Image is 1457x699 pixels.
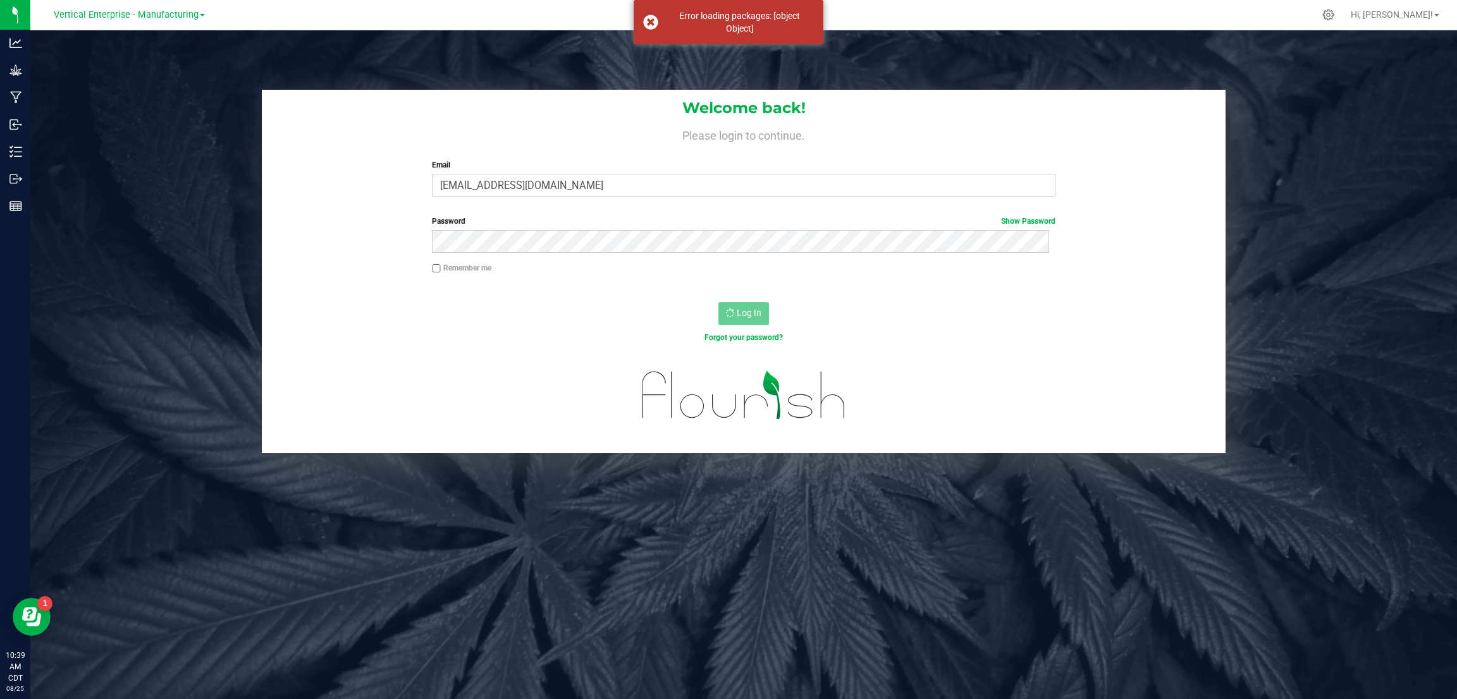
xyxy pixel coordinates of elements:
p: 10:39 AM CDT [6,650,25,684]
inline-svg: Manufacturing [9,91,22,104]
span: Password [432,217,465,226]
h1: Welcome back! [262,100,1226,116]
inline-svg: Inbound [9,118,22,131]
inline-svg: Analytics [9,37,22,49]
div: Manage settings [1320,9,1336,21]
span: Vertical Enterprise - Manufacturing [54,9,199,20]
iframe: Resource center unread badge [37,596,52,611]
label: Email [432,159,1055,171]
input: Remember me [432,264,441,273]
button: Log In [718,302,769,325]
inline-svg: Reports [9,200,22,212]
div: Error loading packages: [object Object] [665,9,814,35]
img: flourish_logo.svg [624,356,864,434]
inline-svg: Inventory [9,145,22,158]
h4: Please login to continue. [262,126,1226,142]
iframe: Resource center [13,598,51,636]
span: Hi, [PERSON_NAME]! [1351,9,1433,20]
inline-svg: Grow [9,64,22,76]
a: Show Password [1001,217,1055,226]
inline-svg: Outbound [9,173,22,185]
label: Remember me [432,262,491,274]
p: 08/25 [6,684,25,693]
a: Forgot your password? [704,333,783,342]
span: Log In [737,308,761,318]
